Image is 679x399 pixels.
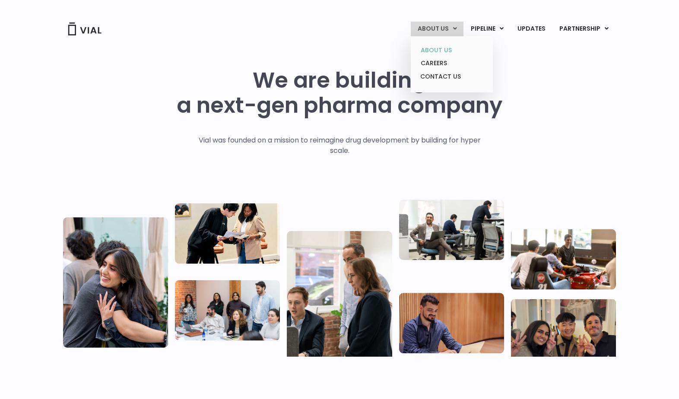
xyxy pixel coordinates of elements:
a: CONTACT US [414,70,489,84]
img: Vial Life [63,217,168,348]
p: Vial was founded on a mission to reimagine drug development by building for hyper scale. [190,135,490,156]
img: Two people looking at a paper talking. [175,203,280,263]
a: UPDATES [511,22,552,36]
img: Group of three people standing around a computer looking at the screen [287,231,392,361]
img: Three people working in an office [399,199,504,260]
img: Group of people playing whirlyball [511,229,616,289]
img: Man working at a computer [399,293,504,353]
a: PARTNERSHIPMenu Toggle [552,22,616,36]
img: Vial Logo [67,22,102,35]
a: ABOUT USMenu Toggle [411,22,463,36]
h1: We are building a next-gen pharma company [177,68,502,118]
img: Eight people standing and sitting in an office [175,280,280,340]
img: Group of 3 people smiling holding up the peace sign [511,299,616,361]
a: CAREERS [414,57,489,70]
a: PIPELINEMenu Toggle [464,22,510,36]
a: ABOUT US [414,44,489,57]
